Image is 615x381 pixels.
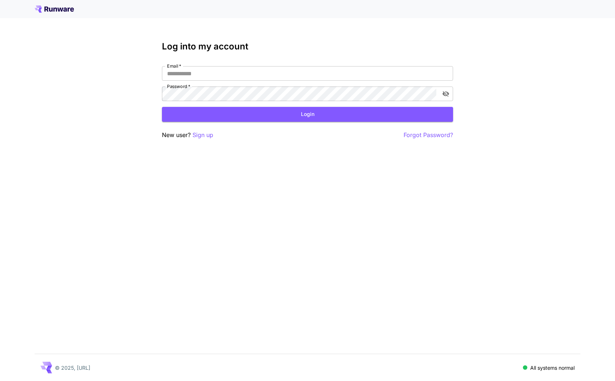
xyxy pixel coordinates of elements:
button: Forgot Password? [404,131,453,140]
button: Sign up [193,131,213,140]
p: New user? [162,131,213,140]
h3: Log into my account [162,41,453,52]
label: Email [167,63,181,69]
label: Password [167,83,190,89]
button: Login [162,107,453,122]
button: toggle password visibility [439,87,452,100]
p: © 2025, [URL] [55,364,90,372]
p: All systems normal [530,364,575,372]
